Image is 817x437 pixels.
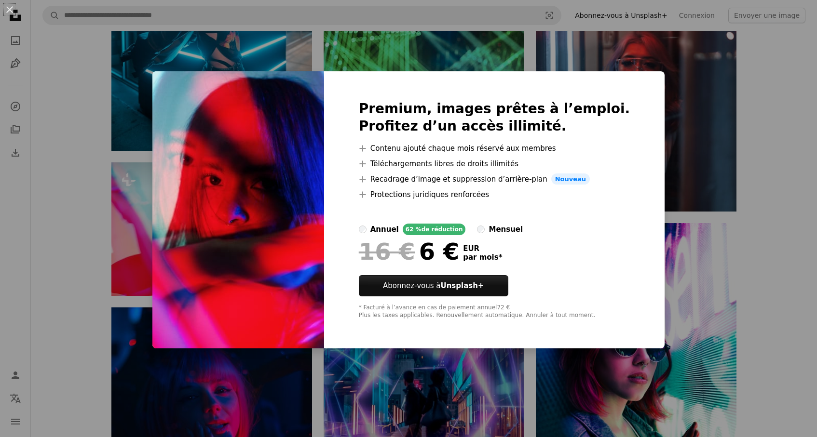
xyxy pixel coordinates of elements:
input: mensuel [477,225,485,233]
li: Protections juridiques renforcées [359,189,630,200]
span: 16 € [359,239,415,264]
span: par mois * [463,253,502,262]
li: Téléchargements libres de droits illimités [359,158,630,170]
div: * Facturé à l’avance en cas de paiement annuel 72 € Plus les taxes applicables. Renouvellement au... [359,304,630,319]
div: annuel [370,224,399,235]
div: 62 % de réduction [403,224,466,235]
input: annuel62 %de réduction [359,225,367,233]
span: Nouveau [551,173,590,185]
div: mensuel [489,224,523,235]
span: EUR [463,244,502,253]
button: Abonnez-vous àUnsplash+ [359,275,508,296]
li: Recadrage d’image et suppression d’arrière-plan [359,173,630,185]
strong: Unsplash+ [440,281,484,290]
div: 6 € [359,239,459,264]
li: Contenu ajouté chaque mois réservé aux membres [359,143,630,154]
img: premium_photo-1710288964288-99935f42fd61 [152,71,324,349]
h2: Premium, images prêtes à l’emploi. Profitez d’un accès illimité. [359,100,630,135]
